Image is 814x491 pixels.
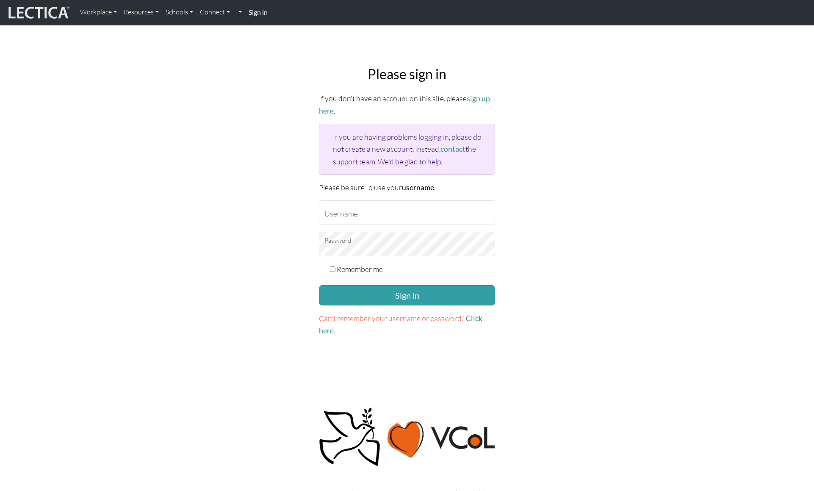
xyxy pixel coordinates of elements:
[440,144,465,153] a: contact
[319,92,495,117] p: If you don't have an account on this site, please .
[319,285,495,305] button: Sign in
[120,3,162,21] a: Resources
[319,124,495,174] div: If you are having problems logging in, please do not create a new account. Instead, the support t...
[402,183,434,192] strong: username
[77,3,120,21] a: Workplace
[319,312,495,337] p: .
[319,313,465,323] span: Can't remember your username or password?
[6,5,70,21] img: lecticalive
[319,181,495,194] p: Please be sure to use your .
[162,3,197,21] a: Schools
[319,66,495,82] h2: Please sign in
[245,3,271,22] a: Sign in
[337,263,383,275] label: Remember me
[249,8,268,16] strong: Sign in
[197,3,233,21] a: Connect
[319,200,495,225] input: Username
[316,406,498,468] img: Peace, love, VCoL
